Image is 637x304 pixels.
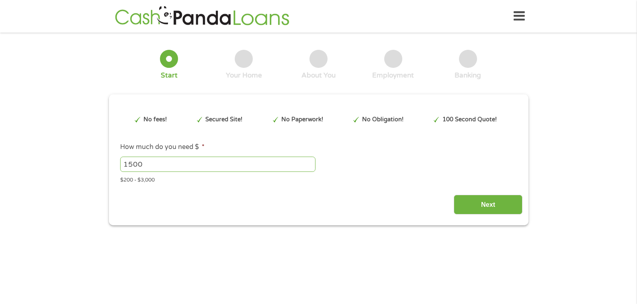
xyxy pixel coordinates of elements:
p: No fees! [143,115,167,124]
p: No Obligation! [362,115,404,124]
p: 100 Second Quote! [442,115,497,124]
div: Banking [455,71,481,80]
p: Secured Site! [205,115,242,124]
div: $200 - $3,000 [120,173,516,184]
div: Your Home [226,71,262,80]
img: GetLoanNow Logo [113,5,292,28]
div: Start [161,71,178,80]
input: Next [454,195,522,214]
p: No Paperwork! [281,115,323,124]
div: Employment [372,71,414,80]
div: About You [301,71,336,80]
label: How much do you need $ [120,143,205,151]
